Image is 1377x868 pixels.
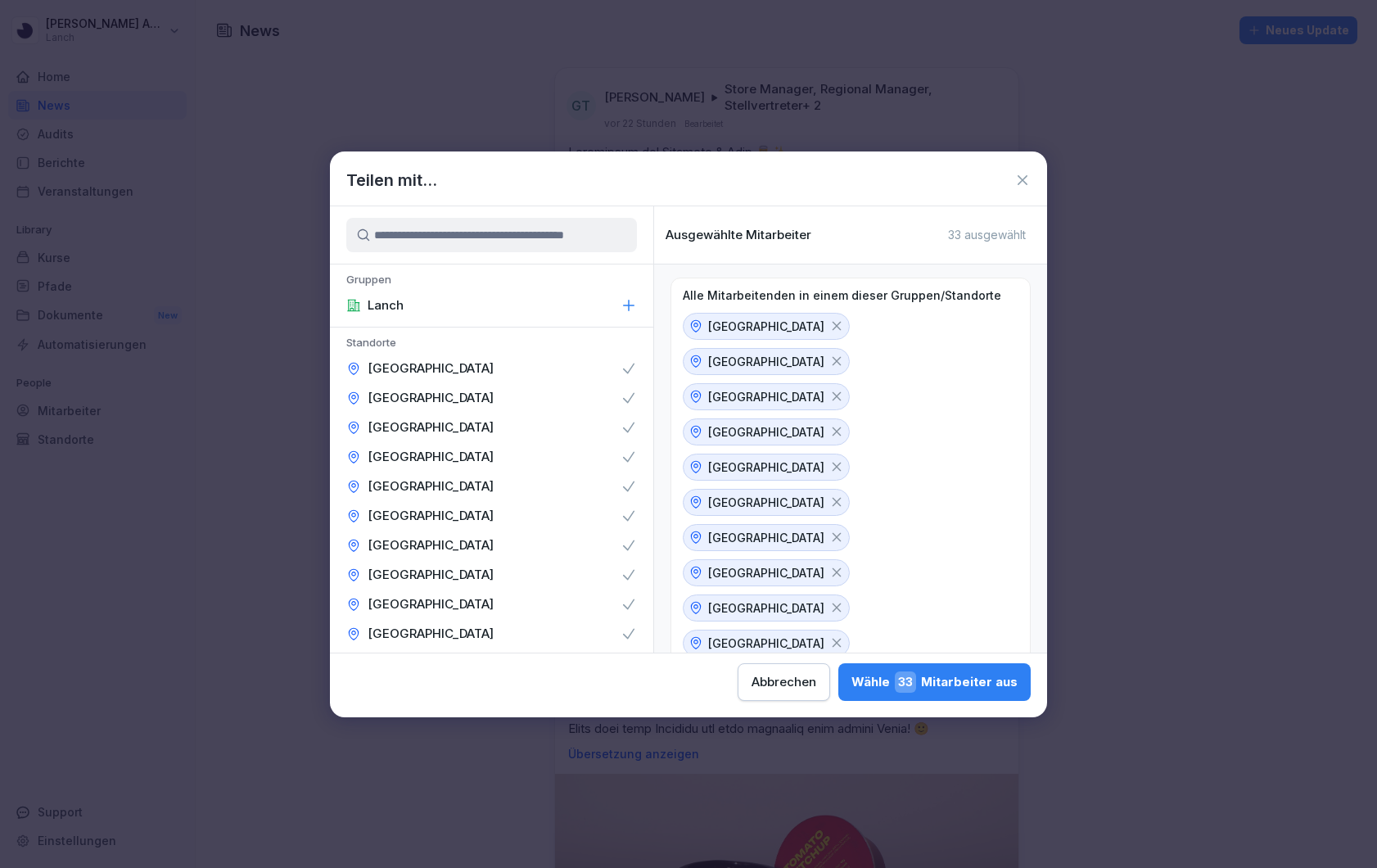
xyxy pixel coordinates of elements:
[368,419,494,436] p: [GEOGRAPHIC_DATA]
[708,318,824,335] p: [GEOGRAPHIC_DATA]
[708,529,824,546] p: [GEOGRAPHIC_DATA]
[368,508,494,524] p: [GEOGRAPHIC_DATA]
[708,388,824,405] p: [GEOGRAPHIC_DATA]
[666,228,811,242] p: Ausgewählte Mitarbeiter
[330,273,653,291] p: Gruppen
[838,663,1031,701] button: Wähle33Mitarbeiter aus
[368,360,494,377] p: [GEOGRAPHIC_DATA]
[895,671,916,693] span: 33
[851,671,1018,693] div: Wähle Mitarbeiter aus
[708,423,824,441] p: [GEOGRAPHIC_DATA]
[368,567,494,583] p: [GEOGRAPHIC_DATA]
[330,336,653,354] p: Standorte
[368,626,494,642] p: [GEOGRAPHIC_DATA]
[752,673,816,691] div: Abbrechen
[368,596,494,613] p: [GEOGRAPHIC_DATA]
[708,599,824,617] p: [GEOGRAPHIC_DATA]
[948,228,1026,242] p: 33 ausgewählt
[346,168,437,192] h1: Teilen mit...
[368,449,494,465] p: [GEOGRAPHIC_DATA]
[368,297,404,314] p: Lanch
[708,353,824,370] p: [GEOGRAPHIC_DATA]
[708,459,824,476] p: [GEOGRAPHIC_DATA]
[368,537,494,554] p: [GEOGRAPHIC_DATA]
[683,288,1001,303] p: Alle Mitarbeitenden in einem dieser Gruppen/Standorte
[738,663,830,701] button: Abbrechen
[708,635,824,652] p: [GEOGRAPHIC_DATA]
[708,494,824,511] p: [GEOGRAPHIC_DATA]
[708,564,824,581] p: [GEOGRAPHIC_DATA]
[368,478,494,495] p: [GEOGRAPHIC_DATA]
[368,390,494,406] p: [GEOGRAPHIC_DATA]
